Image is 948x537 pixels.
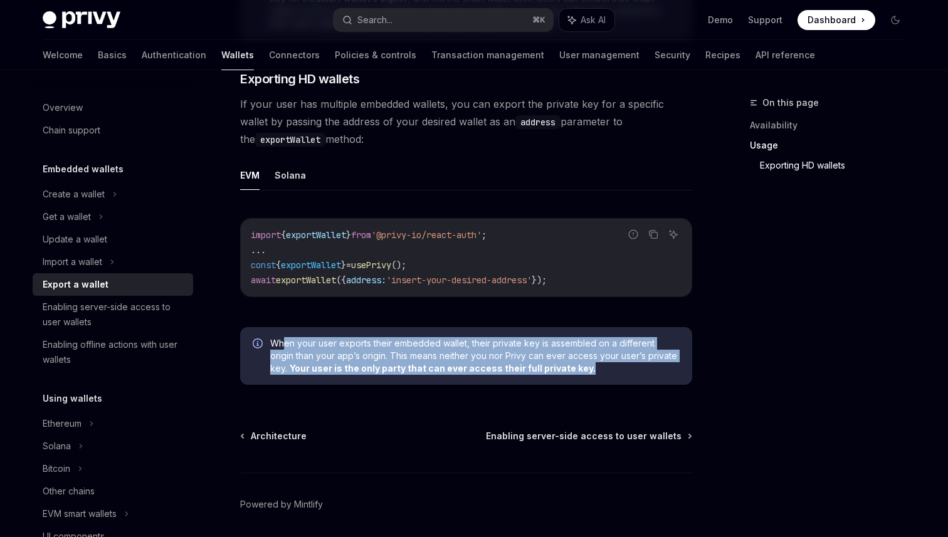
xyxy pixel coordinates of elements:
div: Export a wallet [43,277,108,292]
span: { [276,259,281,271]
button: Report incorrect code [625,226,641,242]
span: }); [532,274,547,286]
span: (); [391,259,406,271]
a: Recipes [705,40,740,70]
a: Transaction management [431,40,544,70]
div: Overview [43,100,83,115]
div: Bitcoin [43,461,70,476]
span: address: [346,274,386,286]
span: const [251,259,276,271]
span: exportWallet [281,259,341,271]
span: Exporting HD wallets [240,70,359,88]
span: On this page [762,95,819,110]
span: = [346,259,351,271]
span: Ask AI [581,14,606,26]
button: Toggle dark mode [885,10,905,30]
a: Wallets [221,40,254,70]
a: User management [559,40,640,70]
div: Chain support [43,123,100,138]
code: address [515,115,561,129]
a: Enabling server-side access to user wallets [33,296,193,333]
span: ... [251,244,266,256]
div: Enabling offline actions with user wallets [43,337,186,367]
button: Ask AI [559,9,614,31]
div: Update a wallet [43,232,107,247]
a: Dashboard [798,10,875,30]
span: { [281,229,286,241]
button: EVM [240,160,260,190]
button: Search...⌘K [334,9,553,31]
span: import [251,229,281,241]
a: Authentication [142,40,206,70]
span: Enabling server-side access to user wallets [486,430,682,442]
a: Architecture [241,430,307,442]
span: When your user exports their embedded wallet, their private key is assembled on a different origi... [270,337,680,375]
span: exportWallet [276,274,336,286]
span: '@privy-io/react-auth' [371,229,482,241]
div: Search... [357,13,392,28]
span: 'insert-your-desired-address' [386,274,532,286]
span: ; [482,229,487,241]
a: Chain support [33,119,193,142]
a: Other chains [33,480,193,503]
span: Dashboard [808,14,856,26]
span: ({ [336,274,346,286]
div: EVM smart wallets [43,506,117,521]
img: dark logo [43,11,120,29]
a: Demo [708,14,733,26]
svg: Info [253,338,265,351]
span: } [346,229,351,241]
h5: Embedded wallets [43,162,124,177]
a: Enabling server-side access to user wallets [486,430,691,442]
span: usePrivy [351,259,391,271]
a: API reference [756,40,815,70]
a: Security [655,40,690,70]
div: Other chains [43,484,95,499]
span: Architecture [251,430,307,442]
a: Connectors [269,40,320,70]
span: from [351,229,371,241]
a: Usage [750,135,915,155]
a: Support [748,14,782,26]
button: Solana [275,160,306,190]
span: } [341,259,346,271]
span: If your user has multiple embedded wallets, you can export the private key for a specific wallet ... [240,95,692,148]
a: Policies & controls [335,40,416,70]
b: Your user is the only party that can ever access their full private key. [290,363,596,373]
span: ⌘ K [532,15,545,25]
div: Import a wallet [43,254,102,269]
a: Powered by Mintlify [240,498,323,511]
a: Welcome [43,40,83,70]
span: await [251,274,276,286]
div: Get a wallet [43,209,91,224]
a: Overview [33,96,193,119]
h5: Using wallets [43,391,102,406]
a: Export a wallet [33,273,193,296]
a: Enabling offline actions with user wallets [33,333,193,371]
a: Availability [750,115,915,135]
div: Ethereum [43,416,82,431]
button: Copy the contents from the code block [645,226,661,242]
div: Enabling server-side access to user wallets [43,300,186,330]
a: Basics [98,40,127,70]
a: Update a wallet [33,228,193,251]
span: exportWallet [286,229,346,241]
button: Ask AI [665,226,682,242]
code: exportWallet [255,133,325,147]
a: Exporting HD wallets [760,155,915,175]
div: Solana [43,439,71,454]
div: Create a wallet [43,187,105,202]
